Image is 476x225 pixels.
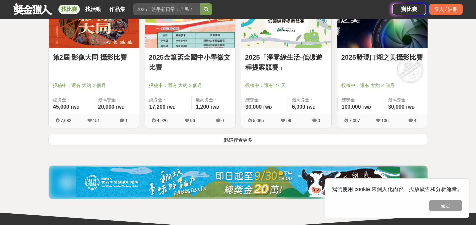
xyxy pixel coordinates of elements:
span: 100,000 [342,104,361,110]
a: 2025發現口湖之美攝影比賽 [341,52,424,62]
span: 總獎金： [342,97,380,103]
span: 99 [286,118,291,123]
span: 總獎金： [246,97,284,103]
span: 6,000 [292,104,305,110]
span: 30,000 [246,104,262,110]
span: 1 [125,118,128,123]
a: 2025「淨零綠生活-低碳遊程提案競賽」 [245,52,327,72]
span: 96 [190,118,195,123]
span: 最高獎金： [388,97,424,103]
span: TWD [306,105,315,110]
span: 151 [93,118,100,123]
div: 登入 / 註冊 [429,4,463,15]
span: TWD [362,105,371,110]
span: 1,200 [196,104,209,110]
button: 確定 [429,200,462,211]
span: TWD [70,105,79,110]
span: 30,000 [388,104,405,110]
span: 總獎金： [53,97,90,103]
a: 找比賽 [58,5,80,14]
a: 2025金筆盃全國中小學徵文比賽 [149,52,231,72]
span: 投稿中：還有 大約 2 個月 [341,82,424,89]
span: 總獎金： [149,97,187,103]
span: 5,065 [253,118,264,123]
span: 17,200 [149,104,166,110]
span: 投稿中：還有 大約 2 個月 [53,82,135,89]
span: 7,097 [349,118,360,123]
a: 作品集 [107,5,128,14]
span: 我們使用 cookie 來個人化內容、投放廣告和分析流量。 [332,186,462,192]
span: 0 [221,118,224,123]
a: 找活動 [83,5,104,14]
span: 7,682 [60,118,71,123]
img: 0721bdb2-86f1-4b3e-8aa4-d67e5439bccf.jpg [76,167,400,197]
span: 20,000 [98,104,115,110]
span: 最高獎金： [196,97,231,103]
span: 4,920 [157,118,168,123]
span: TWD [115,105,124,110]
span: TWD [166,105,175,110]
span: 45,000 [53,104,69,110]
a: 第2屆 影像大同 攝影比賽 [53,52,135,62]
span: 最高獎金： [292,97,327,103]
span: 投稿中：還有 27 天 [245,82,327,89]
span: 106 [381,118,389,123]
span: 投稿中：還有 大約 2 個月 [149,82,231,89]
span: TWD [406,105,415,110]
span: 4 [414,118,416,123]
a: 辦比賽 [392,4,426,15]
input: 2025「洗手新日常：全民 ALL IN」洗手歌全台徵選 [133,3,200,15]
span: 0 [318,118,320,123]
button: 點這裡看更多 [48,134,428,145]
span: 最高獎金： [98,97,135,103]
span: TWD [210,105,219,110]
span: TWD [263,105,272,110]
